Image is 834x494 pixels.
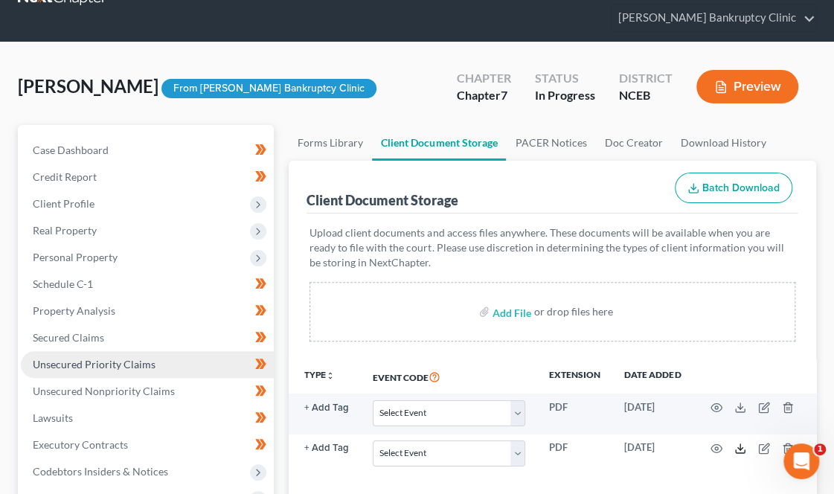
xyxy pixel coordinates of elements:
div: District [619,70,673,87]
div: or drop files here [534,304,613,319]
a: Unsecured Priority Claims [21,351,274,378]
span: Credit Report [33,170,97,183]
div: NCEB [619,87,673,104]
a: Case Dashboard [21,137,274,164]
a: Forms Library [289,125,372,161]
button: + Add Tag [304,403,349,413]
a: Download History [671,125,774,161]
a: Secured Claims [21,324,274,351]
div: In Progress [535,87,595,104]
a: Lawsuits [21,405,274,432]
button: + Add Tag [304,443,349,453]
span: Case Dashboard [33,144,109,156]
div: Chapter [457,70,511,87]
iframe: Intercom live chat [783,443,819,479]
span: [PERSON_NAME] [18,75,158,97]
span: Schedule C-1 [33,278,93,290]
a: Credit Report [21,164,274,190]
a: Executory Contracts [21,432,274,458]
span: Client Profile [33,197,94,210]
div: From [PERSON_NAME] Bankruptcy Clinic [161,79,376,99]
a: Client Document Storage [372,125,506,161]
span: Secured Claims [33,331,104,344]
th: Date added [612,359,693,394]
p: Upload client documents and access files anywhere. These documents will be available when you are... [309,225,795,270]
a: Schedule C-1 [21,271,274,298]
button: Preview [696,70,798,103]
th: Extension [537,359,612,394]
button: Batch Download [675,173,792,204]
th: Event Code [361,359,537,394]
td: [DATE] [612,394,693,434]
a: [PERSON_NAME] Bankruptcy Clinic [611,4,815,31]
div: Status [535,70,595,87]
span: Real Property [33,224,97,237]
a: Doc Creator [595,125,671,161]
a: + Add Tag [304,440,349,455]
td: PDF [537,394,612,434]
span: Property Analysis [33,304,115,317]
span: Lawsuits [33,411,73,424]
span: Batch Download [702,182,780,194]
div: Client Document Storage [307,191,458,209]
span: Personal Property [33,251,118,263]
span: Executory Contracts [33,438,128,451]
span: 1 [814,443,826,455]
a: Unsecured Nonpriority Claims [21,378,274,405]
a: + Add Tag [304,400,349,414]
span: Unsecured Nonpriority Claims [33,385,175,397]
i: unfold_more [326,371,335,380]
a: PACER Notices [506,125,595,161]
span: 7 [501,88,507,102]
span: Codebtors Insiders & Notices [33,465,168,478]
div: Chapter [457,87,511,104]
a: Property Analysis [21,298,274,324]
span: Unsecured Priority Claims [33,358,155,370]
button: TYPEunfold_more [304,370,335,380]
